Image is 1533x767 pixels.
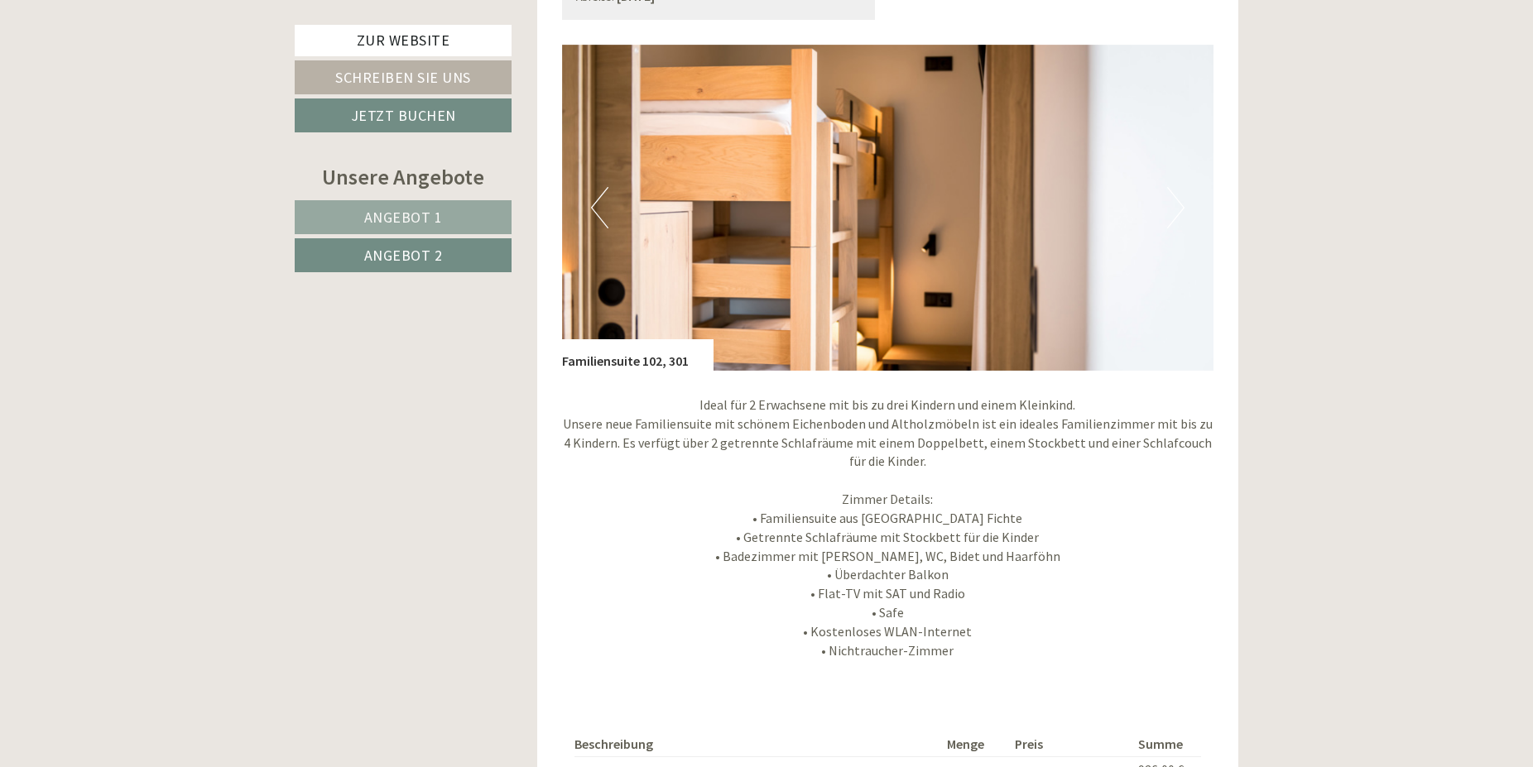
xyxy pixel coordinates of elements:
div: Unsere Angebote [295,161,512,192]
small: 12:26 [25,80,255,92]
button: Previous [591,187,608,228]
p: Ideal für 2 Erwachsene mit bis zu drei Kindern und einem Kleinkind. Unsere neue Familiensuite mit... [562,395,1214,660]
th: Summe [1132,731,1201,757]
th: Menge [940,731,1008,757]
a: Zur Website [295,25,512,56]
div: Guten Tag, wie können wir Ihnen helfen? [12,45,263,95]
div: Inso Sonnenheim [25,48,255,61]
span: Angebot 2 [364,246,443,265]
div: Familiensuite 102, 301 [562,339,714,371]
a: Schreiben Sie uns [295,60,512,94]
span: Angebot 1 [364,208,443,227]
div: [DATE] [296,12,356,41]
img: image [562,45,1214,371]
button: Senden [545,431,652,465]
th: Beschreibung [574,731,941,757]
a: Jetzt buchen [295,98,512,132]
button: Next [1167,187,1185,228]
th: Preis [1008,731,1132,757]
